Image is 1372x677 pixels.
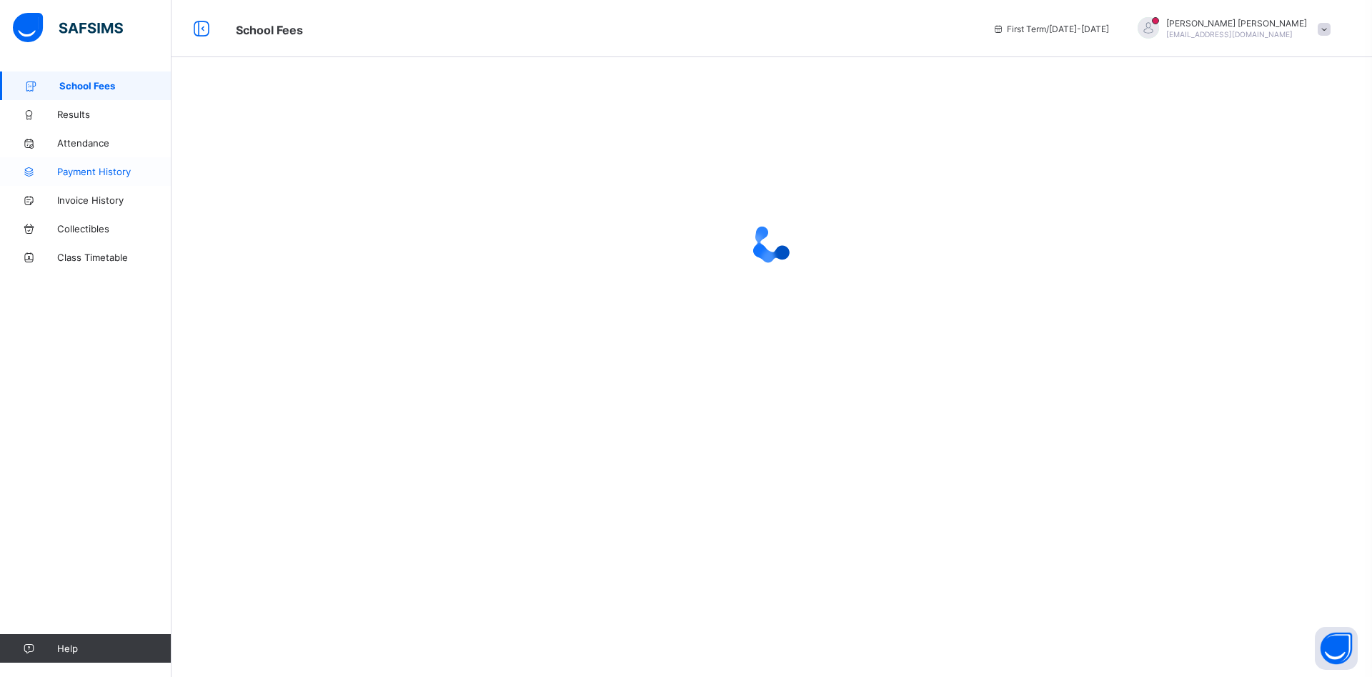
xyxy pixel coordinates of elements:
[59,80,171,92] span: School Fees
[57,223,171,234] span: Collectibles
[1166,30,1293,39] span: [EMAIL_ADDRESS][DOMAIN_NAME]
[57,109,171,120] span: Results
[57,166,171,177] span: Payment History
[57,194,171,206] span: Invoice History
[57,137,171,149] span: Attendance
[1123,17,1338,41] div: Samson AdewaleAdeniran
[1315,627,1358,670] button: Open asap
[13,13,123,43] img: safsims
[57,643,171,654] span: Help
[1166,18,1307,29] span: [PERSON_NAME] [PERSON_NAME]
[236,23,303,37] span: School Fees
[993,24,1109,34] span: session/term information
[57,252,171,263] span: Class Timetable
